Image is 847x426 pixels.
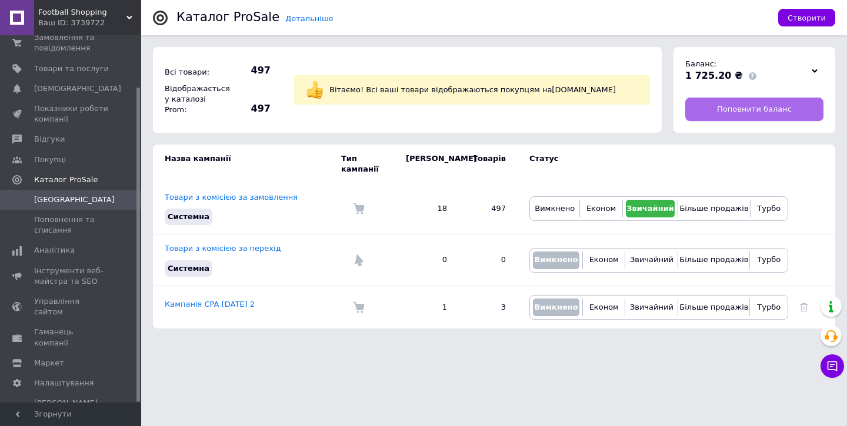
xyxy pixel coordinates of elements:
[583,200,619,217] button: Економ
[679,303,748,311] span: Більше продажів
[753,200,785,217] button: Турбо
[533,251,579,269] button: Вимкнено
[38,18,141,28] div: Ваш ID: 3739722
[681,200,746,217] button: Більше продажів
[757,303,781,311] span: Турбо
[534,255,578,264] span: Вимкнено
[168,212,209,221] span: Системна
[788,14,826,22] span: Створити
[34,83,121,94] span: [DEMOGRAPHIC_DATA]
[394,286,459,328] td: 1
[34,175,98,185] span: Каталог ProSale
[34,155,66,165] span: Покупці
[628,298,675,316] button: Звичайний
[34,266,109,287] span: Інструменти веб-майстра та SEO
[34,32,109,53] span: Замовлення та повідомлення
[34,378,94,388] span: Налаштування
[626,200,675,217] button: Звичайний
[586,298,622,316] button: Економ
[306,81,324,99] img: :+1:
[630,303,673,311] span: Звичайний
[821,354,844,378] button: Чат з покупцем
[34,358,64,368] span: Маркет
[459,183,518,234] td: 497
[165,193,298,202] a: Товари з комісією за замовлення
[586,204,616,213] span: Економ
[589,303,619,311] span: Економ
[34,134,65,145] span: Відгуки
[800,303,808,311] a: Видалити
[34,296,109,317] span: Управління сайтом
[353,203,365,214] img: Комісія за замовлення
[153,145,341,183] td: Назва кампанії
[459,234,518,286] td: 0
[326,82,641,98] div: Вітаємо! Всі ваші товари відображаються покупцям на [DOMAIN_NAME]
[165,244,281,253] a: Товари з комісією за перехід
[341,145,394,183] td: Тип кампанії
[681,251,746,269] button: Більше продажів
[717,104,792,115] span: Поповнити баланс
[353,254,365,266] img: Комісія за перехід
[628,251,675,269] button: Звичайний
[753,251,785,269] button: Турбо
[757,255,781,264] span: Турбо
[285,14,334,23] a: Детальніше
[535,204,575,213] span: Вимкнено
[586,251,622,269] button: Економ
[34,214,109,236] span: Поповнення та списання
[459,145,518,183] td: Товарів
[162,80,226,119] div: Відображається у каталозі Prom:
[630,255,673,264] span: Звичайний
[394,183,459,234] td: 18
[679,255,748,264] span: Більше продажів
[681,298,746,316] button: Більше продажів
[679,204,748,213] span: Більше продажів
[757,204,781,213] span: Турбо
[685,70,743,81] span: 1 725.20 ₴
[685,98,823,121] a: Поповнити баланс
[34,103,109,125] span: Показники роботи компанії
[162,64,226,80] div: Всі товари:
[229,102,271,115] span: 497
[168,264,209,273] span: Системна
[533,200,576,217] button: Вимкнено
[778,9,835,26] button: Створити
[518,145,788,183] td: Статус
[534,303,578,311] span: Вимкнено
[753,298,785,316] button: Турбо
[394,145,459,183] td: [PERSON_NAME]
[34,194,115,205] span: [GEOGRAPHIC_DATA]
[165,300,255,308] a: Кампанія CPA [DATE] 2
[589,255,619,264] span: Економ
[459,286,518,328] td: 3
[38,7,126,18] span: Football Shopping
[176,11,279,24] div: Каталог ProSale
[685,59,716,68] span: Баланс:
[353,301,365,313] img: Комісія за замовлення
[626,204,674,213] span: Звичайний
[34,63,109,74] span: Товари та послуги
[394,234,459,286] td: 0
[229,64,271,77] span: 497
[533,298,579,316] button: Вимкнено
[34,245,75,256] span: Аналітика
[34,327,109,348] span: Гаманець компанії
